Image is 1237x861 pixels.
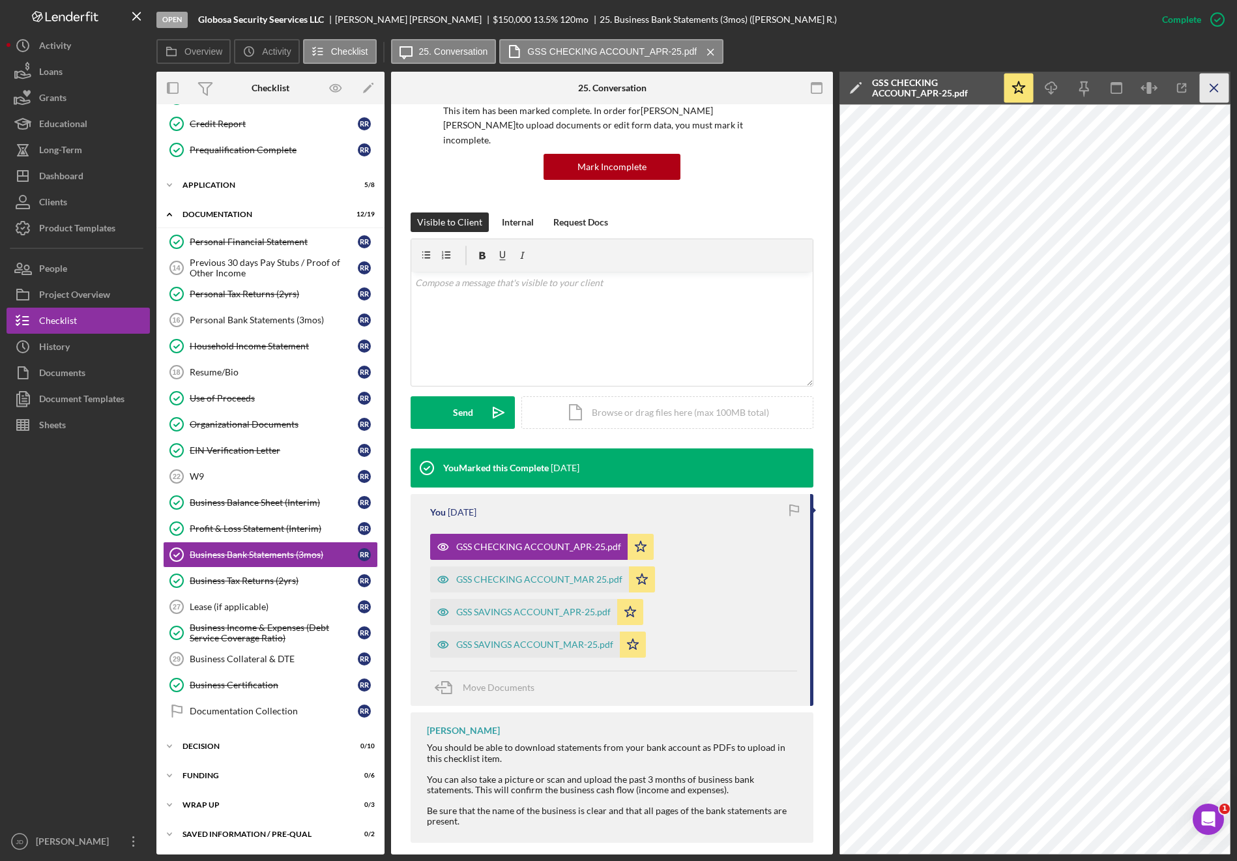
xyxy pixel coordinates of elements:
label: GSS CHECKING ACCOUNT_APR-25.pdf [527,46,697,57]
button: Send [411,396,515,429]
div: Business Balance Sheet (Interim) [190,497,358,508]
div: Checklist [252,83,289,93]
div: Previous 30 days Pay Stubs / Proof of Other Income [190,257,358,278]
div: Documents [39,360,85,389]
a: EIN Verification LetterRR [163,437,378,463]
div: R R [358,705,371,718]
div: 25. Conversation [578,83,647,93]
button: Document Templates [7,386,150,412]
div: Resume/Bio [190,367,358,377]
label: 25. Conversation [419,46,488,57]
div: R R [358,496,371,509]
div: Complete [1162,7,1201,33]
tspan: 18 [172,368,180,376]
button: GSS CHECKING ACCOUNT_MAR 25.pdf [430,566,655,592]
div: R R [358,574,371,587]
div: R R [358,679,371,692]
button: Visible to Client [411,212,489,232]
button: GSS CHECKING ACCOUNT_APR-25.pdf [430,534,654,560]
button: People [7,255,150,282]
a: Business Income & Expenses (Debt Service Coverage Ratio)RR [163,620,378,646]
div: Send [453,396,473,429]
a: Documentation CollectionRR [163,698,378,724]
div: GSS SAVINGS ACCOUNT_APR-25.pdf [456,607,611,617]
iframe: Intercom live chat [1193,804,1224,835]
div: Application [182,181,342,189]
time: 2025-06-17 20:35 [448,507,476,518]
a: History [7,334,150,360]
div: Visible to Client [417,212,482,232]
button: Complete [1149,7,1230,33]
div: Use of Proceeds [190,393,358,403]
button: Project Overview [7,282,150,308]
button: GSS SAVINGS ACCOUNT_MAR-25.pdf [430,632,646,658]
div: Household Income Statement [190,341,358,351]
div: Educational [39,111,87,140]
button: Long-Term [7,137,150,163]
div: R R [358,261,371,274]
a: Personal Financial StatementRR [163,229,378,255]
div: Personal Financial Statement [190,237,358,247]
div: Clients [39,189,67,218]
a: Clients [7,189,150,215]
div: GSS CHECKING ACCOUNT_APR-25.pdf [872,78,996,98]
a: Business Tax Returns (2yrs)RR [163,568,378,594]
div: Personal Tax Returns (2yrs) [190,289,358,299]
div: R R [358,287,371,300]
div: R R [358,117,371,130]
button: Grants [7,85,150,111]
a: 16Personal Bank Statements (3mos)RR [163,307,378,333]
div: R R [358,235,371,248]
div: Profit & Loss Statement (Interim) [190,523,358,534]
button: Dashboard [7,163,150,189]
span: Move Documents [463,682,534,693]
div: [PERSON_NAME] [PERSON_NAME] [335,14,493,25]
div: R R [358,340,371,353]
div: History [39,334,70,363]
div: Documentation [182,211,342,218]
a: Personal Tax Returns (2yrs)RR [163,281,378,307]
div: Business Tax Returns (2yrs) [190,576,358,586]
div: You [430,507,446,518]
div: Business Income & Expenses (Debt Service Coverage Ratio) [190,622,358,643]
div: Wrap up [182,801,342,809]
a: Profit & Loss Statement (Interim)RR [163,516,378,542]
button: Loans [7,59,150,85]
div: R R [358,548,371,561]
div: Personal Bank Statements (3mos) [190,315,358,325]
a: Credit ReportRR [163,111,378,137]
p: This item has been marked complete. In order for [PERSON_NAME] [PERSON_NAME] to upload documents ... [443,104,781,147]
button: Request Docs [547,212,615,232]
div: Internal [502,212,534,232]
a: Checklist [7,308,150,334]
button: Documents [7,360,150,386]
div: R R [358,652,371,665]
div: Long-Term [39,137,82,166]
tspan: 22 [173,473,181,480]
div: Checklist [39,308,77,337]
div: Mark Incomplete [577,154,647,180]
tspan: 16 [172,316,180,324]
button: GSS CHECKING ACCOUNT_APR-25.pdf [499,39,723,64]
div: Funding [182,772,342,780]
div: Business Certification [190,680,358,690]
button: Activity [7,33,150,59]
div: Product Templates [39,215,115,244]
div: Activity [39,33,71,62]
div: GSS CHECKING ACCOUNT_MAR 25.pdf [456,574,622,585]
div: Document Templates [39,386,124,415]
label: Checklist [331,46,368,57]
div: 0 / 3 [351,801,375,809]
span: 1 [1219,804,1230,814]
a: Organizational DocumentsRR [163,411,378,437]
a: 29Business Collateral & DTERR [163,646,378,672]
div: 0 / 2 [351,830,375,838]
div: R R [358,418,371,431]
